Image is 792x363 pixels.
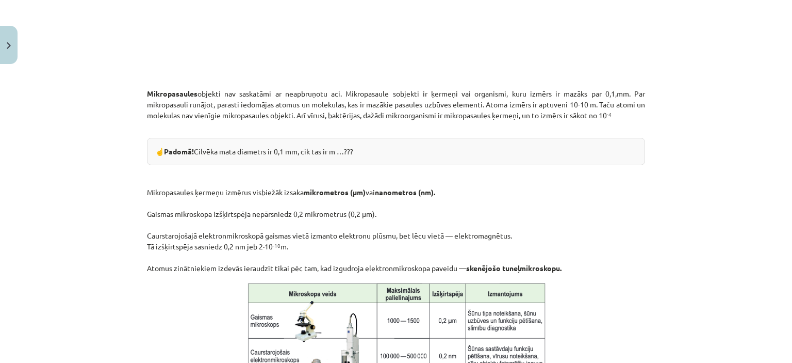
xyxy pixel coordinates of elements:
[147,88,645,132] p: objekti nav saskatāmi ar neapbruņotu aci. Mikropasaule sobjekti ir ķermeņi vai organismi, kuru iz...
[7,42,11,49] img: icon-close-lesson-0947bae3869378f0d4975bcd49f059093ad1ed9edebbc8119c70593378902aed.svg
[147,138,645,165] div: ☝️ Cilvēka mata diametrs ir 0,1 mm, cik tas ir m …???
[164,147,194,156] strong: Padomā!
[147,89,197,98] strong: Mikropasaules
[147,165,645,274] p: Mikropasaules ķermeņu izmērus visbiežāk izsaka vai Gaismas mikroskopa izšķirtspēja nepārsniedz 0,...
[304,187,366,197] strong: mikrometros (μm)
[607,111,612,118] sup: -4
[466,263,562,273] strong: skenējošo tuneļmikroskopu.
[273,242,280,249] sup: -10
[375,187,435,197] strong: nanometros (nm).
